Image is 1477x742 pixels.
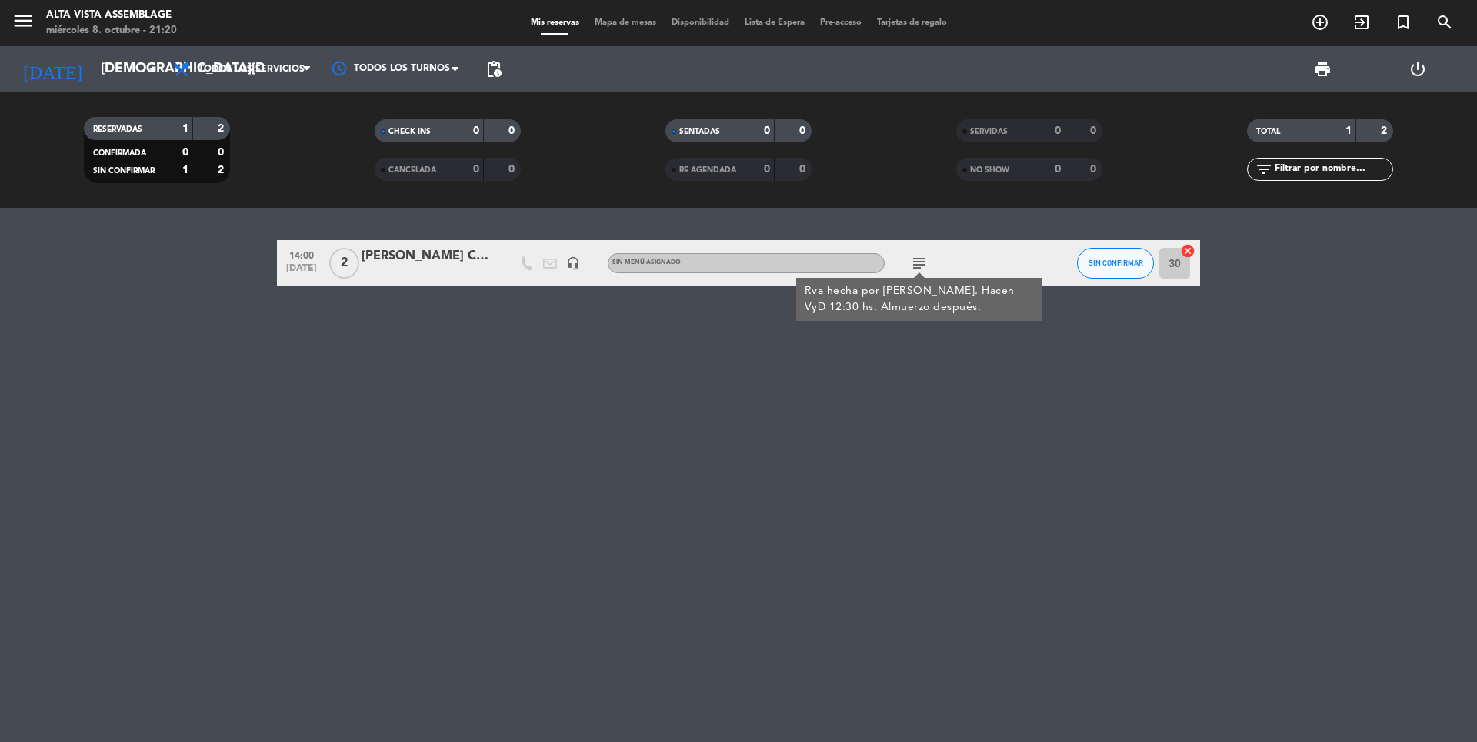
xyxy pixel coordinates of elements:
strong: 2 [218,123,227,134]
span: Tarjetas de regalo [869,18,955,27]
span: SERVIDAS [970,128,1008,135]
input: Filtrar por nombre... [1273,161,1392,178]
i: cancel [1180,243,1195,259]
strong: 0 [473,164,479,175]
span: print [1313,60,1332,79]
button: menu [12,9,35,38]
strong: 0 [508,164,518,175]
span: RESERVADAS [93,125,142,133]
span: Disponibilidad [664,18,737,27]
div: LOG OUT [1370,46,1465,92]
span: TOTAL [1256,128,1280,135]
div: Alta Vista Assemblage [46,8,177,23]
i: add_circle_outline [1311,13,1329,32]
strong: 0 [473,125,479,136]
span: SIN CONFIRMAR [93,167,155,175]
span: CONFIRMADA [93,149,146,157]
i: search [1435,13,1454,32]
span: CHECK INS [388,128,431,135]
i: menu [12,9,35,32]
strong: 1 [182,123,188,134]
span: [DATE] [282,263,321,281]
strong: 2 [1381,125,1390,136]
strong: 0 [218,147,227,158]
strong: 0 [1090,164,1099,175]
strong: 1 [182,165,188,175]
div: [PERSON_NAME] COMEX [GEOGRAPHIC_DATA] [362,246,492,266]
strong: 2 [218,165,227,175]
strong: 0 [1055,125,1061,136]
i: turned_in_not [1394,13,1412,32]
i: [DATE] [12,52,93,86]
strong: 0 [799,125,809,136]
span: CANCELADA [388,166,436,174]
button: SIN CONFIRMAR [1077,248,1154,279]
strong: 0 [1090,125,1099,136]
i: power_settings_new [1409,60,1427,79]
span: 14:00 [282,246,321,263]
span: Sin menú asignado [612,259,681,266]
strong: 0 [182,147,188,158]
span: Mis reservas [523,18,587,27]
span: RE AGENDADA [679,166,736,174]
div: Rva hecha por [PERSON_NAME]. Hacen VyD 12:30 hs. Almuerzo después. [805,283,1035,316]
span: Todos los servicios [198,64,305,75]
i: subject [910,254,929,272]
span: Lista de Espera [737,18,812,27]
i: filter_list [1255,160,1273,179]
span: NO SHOW [970,166,1009,174]
span: Mapa de mesas [587,18,664,27]
strong: 0 [1055,164,1061,175]
i: exit_to_app [1352,13,1371,32]
strong: 0 [508,125,518,136]
i: arrow_drop_down [143,60,162,79]
span: pending_actions [485,60,503,79]
span: SIN CONFIRMAR [1089,259,1143,267]
span: 2 [329,248,359,279]
strong: 1 [1345,125,1352,136]
i: headset_mic [566,256,580,270]
strong: 0 [799,164,809,175]
span: SENTADAS [679,128,720,135]
strong: 0 [764,164,770,175]
strong: 0 [764,125,770,136]
span: Pre-acceso [812,18,869,27]
div: miércoles 8. octubre - 21:20 [46,23,177,38]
